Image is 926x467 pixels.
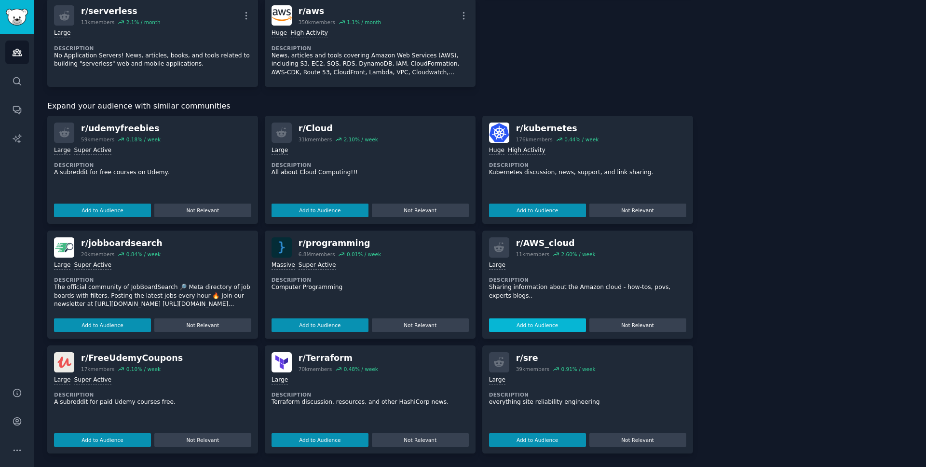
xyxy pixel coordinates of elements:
[372,318,469,332] button: Not Relevant
[81,251,114,258] div: 20k members
[54,352,74,372] img: FreeUdemyCoupons
[299,237,381,249] div: r/ programming
[347,19,381,26] div: 1.1 % / month
[272,261,295,270] div: Massive
[299,251,335,258] div: 6.8M members
[74,376,111,385] div: Super Active
[489,283,686,300] p: Sharing information about the Amazon cloud - how-tos, povs, experts blogs..
[489,398,686,407] p: everything site reliability engineering
[54,168,251,177] p: A subreddit for free courses on Udemy.
[54,433,151,447] button: Add to Audience
[489,146,504,155] div: Huge
[54,276,251,283] dt: Description
[54,52,251,69] p: No Application Servers! News, articles, books, and tools related to building "serverless" web and...
[154,433,251,447] button: Not Relevant
[126,366,161,372] div: 0.10 % / week
[126,251,161,258] div: 0.84 % / week
[81,352,183,364] div: r/ FreeUdemyCoupons
[372,204,469,217] button: Not Relevant
[272,433,368,447] button: Add to Audience
[272,398,469,407] p: Terraform discussion, resources, and other HashiCorp news.
[516,123,599,135] div: r/ kubernetes
[272,204,368,217] button: Add to Audience
[516,251,549,258] div: 11k members
[54,283,251,309] p: The official community of JobBoardSearch 🔎 Meta directory of job boards with filters. Posting the...
[81,237,163,249] div: r/ jobboardsearch
[126,136,161,143] div: 0.18 % / week
[299,261,336,270] div: Super Active
[489,162,686,168] dt: Description
[299,5,381,17] div: r/ aws
[54,237,74,258] img: jobboardsearch
[54,45,251,52] dt: Description
[54,318,151,332] button: Add to Audience
[516,136,553,143] div: 176k members
[489,433,586,447] button: Add to Audience
[299,136,332,143] div: 31k members
[74,261,111,270] div: Super Active
[564,136,599,143] div: 0.44 % / week
[272,29,287,38] div: Huge
[508,146,545,155] div: High Activity
[47,100,230,112] span: Expand your audience with similar communities
[372,433,469,447] button: Not Relevant
[272,5,292,26] img: aws
[81,5,161,17] div: r/ serverless
[589,433,686,447] button: Not Relevant
[81,123,161,135] div: r/ udemyfreebies
[54,376,70,385] div: Large
[489,376,505,385] div: Large
[54,29,70,38] div: Large
[489,391,686,398] dt: Description
[489,123,509,143] img: kubernetes
[81,366,114,372] div: 17k members
[489,261,505,270] div: Large
[272,283,469,292] p: Computer Programming
[54,261,70,270] div: Large
[272,276,469,283] dt: Description
[6,9,28,26] img: GummySearch logo
[54,391,251,398] dt: Description
[272,52,469,77] p: News, articles and tools covering Amazon Web Services (AWS), including S3, EC2, SQS, RDS, DynamoD...
[154,204,251,217] button: Not Relevant
[54,162,251,168] dt: Description
[272,352,292,372] img: Terraform
[589,318,686,332] button: Not Relevant
[299,352,378,364] div: r/ Terraform
[489,318,586,332] button: Add to Audience
[54,204,151,217] button: Add to Audience
[272,45,469,52] dt: Description
[589,204,686,217] button: Not Relevant
[272,391,469,398] dt: Description
[272,162,469,168] dt: Description
[272,318,368,332] button: Add to Audience
[489,168,686,177] p: Kubernetes discussion, news, support, and link sharing.
[74,146,111,155] div: Super Active
[489,204,586,217] button: Add to Audience
[516,237,596,249] div: r/ AWS_cloud
[126,19,161,26] div: 2.1 % / month
[347,251,381,258] div: 0.01 % / week
[561,366,595,372] div: 0.91 % / week
[489,276,686,283] dt: Description
[54,146,70,155] div: Large
[54,398,251,407] p: A subreddit for paid Udemy courses free.
[272,237,292,258] img: programming
[154,318,251,332] button: Not Relevant
[299,19,335,26] div: 350k members
[344,136,378,143] div: 2.10 % / week
[299,366,332,372] div: 70k members
[516,352,596,364] div: r/ sre
[272,146,288,155] div: Large
[516,366,549,372] div: 39k members
[272,376,288,385] div: Large
[290,29,328,38] div: High Activity
[561,251,595,258] div: 2.60 % / week
[299,123,378,135] div: r/ Cloud
[81,136,114,143] div: 59k members
[272,168,469,177] p: All about Cloud Computing!!!
[344,366,378,372] div: 0.48 % / week
[81,19,114,26] div: 13k members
